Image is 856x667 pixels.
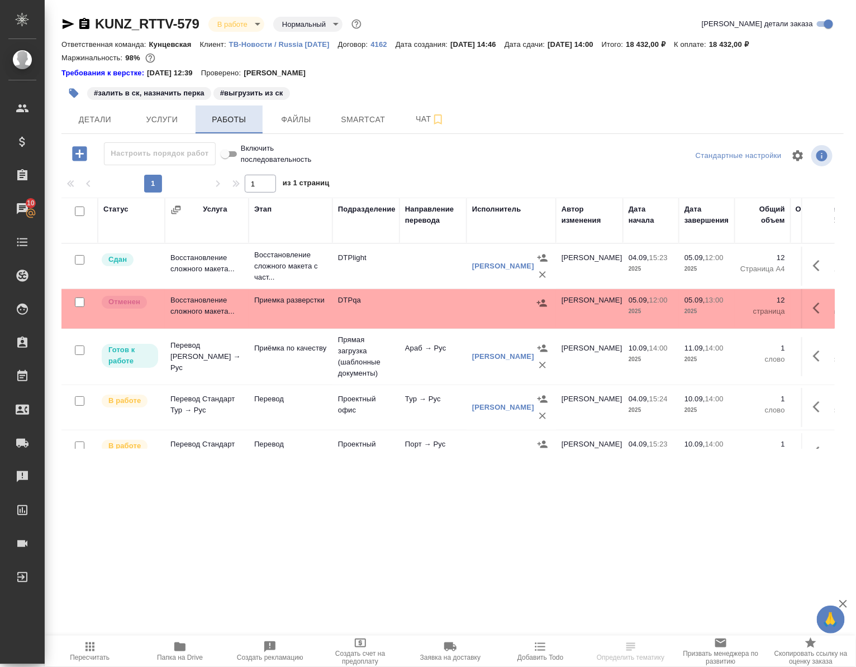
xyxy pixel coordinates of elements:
button: Назначить [534,249,551,266]
p: [DATE] 14:46 [450,40,505,49]
p: 12 [796,252,852,263]
button: Здесь прячутся важные кнопки [806,252,833,279]
span: Папка на Drive [157,654,203,661]
td: Проектный офис [332,433,400,472]
span: Заявка на доставку [420,654,481,661]
p: 2025 [684,354,729,365]
p: 15:23 [649,253,668,262]
td: [PERSON_NAME] [556,388,623,427]
p: Перевод [254,439,327,450]
td: [PERSON_NAME] [556,337,623,376]
div: Исполнитель выполняет работу [101,439,159,454]
div: Менеджер проверил работу исполнителя, передает ее на следующий этап [101,252,159,267]
p: 10.09, [684,440,705,448]
span: залить в ск, назначить перка [86,88,212,97]
td: [PERSON_NAME] [556,247,623,286]
p: 04.09, [629,395,649,403]
button: Здесь прячутся важные кнопки [806,439,833,466]
p: 4162 [370,40,395,49]
p: 05.09, [684,296,705,304]
p: 15:23 [649,440,668,448]
a: [PERSON_NAME] [472,403,534,411]
div: Статус [103,204,129,215]
p: 14:00 [705,440,724,448]
a: [PERSON_NAME] [472,448,534,457]
p: Готов к работе [108,344,151,367]
p: 14:00 [705,344,724,352]
svg: Подписаться [431,113,445,126]
div: Нажми, чтобы открыть папку с инструкцией [61,68,147,79]
p: Маржинальность: [61,54,125,62]
p: 1 [796,343,852,354]
p: 2025 [684,263,729,275]
button: Призвать менеджера по развитию [676,636,765,667]
p: слово [740,405,785,416]
p: Клиент: [200,40,229,49]
p: 15:24 [649,395,668,403]
p: Дата сдачи: [505,40,548,49]
button: Папка на Drive [135,636,225,667]
button: Скопировать ссылку на оценку заказа [766,636,856,667]
button: Заявка на доставку [405,636,495,667]
p: #залить в ск, назначить перка [94,88,205,99]
p: Итого: [602,40,626,49]
span: 10 [20,198,41,209]
div: split button [693,147,784,165]
td: Проектный офис [332,388,400,427]
td: Перевод Стандарт Тур → Рус [165,388,249,427]
p: 1 [740,343,785,354]
a: Требования к верстке: [61,68,147,79]
p: Восстановление сложного макета с част... [254,249,327,283]
td: Тур → Рус [400,388,467,427]
a: 10 [3,195,42,223]
a: [PERSON_NAME] [472,262,534,270]
span: Создать рекламацию [237,654,303,661]
div: Направление перевода [405,204,461,226]
p: 1 [796,439,852,450]
span: Добавить Todo [517,654,563,661]
button: Добавить Todo [496,636,586,667]
button: Создать рекламацию [225,636,315,667]
td: DTPqa [332,289,400,328]
span: выгрузить из ск [212,88,291,97]
td: Восстановление сложного макета... [165,289,249,328]
div: Исполнитель выполняет работу [101,394,159,409]
div: В работе [273,17,343,32]
div: Услуга [203,204,227,215]
p: К оплате: [674,40,709,49]
p: слово [796,354,852,365]
p: Договор: [338,40,371,49]
span: Призвать менеджера по развитию [682,650,759,665]
button: Удалить [534,266,551,283]
p: [DATE] 14:00 [548,40,602,49]
button: Здесь прячутся важные кнопки [806,295,833,321]
a: 4162 [370,39,395,49]
p: 10.09, [629,344,649,352]
p: Дата создания: [396,40,450,49]
span: Настроить таблицу [784,142,811,169]
p: 2025 [629,354,673,365]
button: Удалить [534,407,551,424]
p: Ответственная команда: [61,40,149,49]
div: Исполнитель [472,204,521,215]
p: страница [796,306,852,317]
p: 2025 [684,405,729,416]
button: Создать счет на предоплату [315,636,405,667]
button: Скопировать ссылку [78,17,91,31]
button: В работе [214,20,251,29]
p: #выгрузить из ск [220,88,283,99]
button: Здесь прячутся важные кнопки [806,394,833,420]
div: Дата завершения [684,204,729,226]
p: 05.09, [684,253,705,262]
td: Восстановление сложного макета... [165,247,249,286]
p: 12:00 [705,253,724,262]
p: 98% [125,54,142,62]
p: Приёмка по качеству [254,343,327,354]
a: KUNZ_RTTV-579 [95,16,199,31]
span: Услуги [135,113,189,127]
p: слово [740,354,785,365]
td: Араб → Рус [400,337,467,376]
p: 2025 [629,405,673,416]
button: Скопировать ссылку для ЯМессенджера [61,17,75,31]
span: Скопировать ссылку на оценку заказа [773,650,849,665]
